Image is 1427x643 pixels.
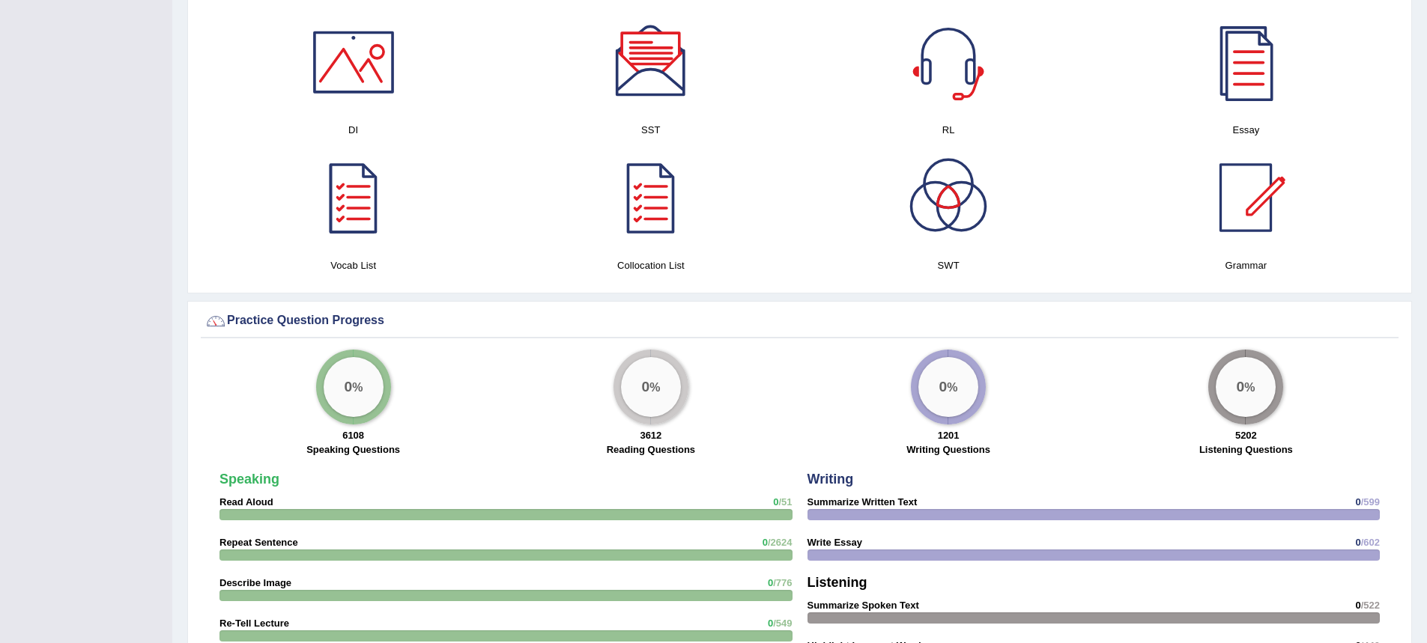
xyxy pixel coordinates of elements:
div: % [918,357,978,417]
label: Listening Questions [1199,442,1293,457]
label: Writing Questions [906,442,990,457]
span: 0 [763,537,768,548]
h4: Collocation List [509,257,792,273]
strong: Re-Tell Lecture [219,618,289,629]
span: 0 [768,577,773,588]
big: 0 [1237,378,1245,394]
strong: Writing [808,472,854,487]
h4: SST [509,122,792,138]
strong: 6108 [342,430,364,441]
strong: Listening [808,575,867,590]
span: /602 [1361,537,1380,548]
div: % [324,357,384,417]
strong: Speaking [219,472,279,487]
strong: 5202 [1235,430,1257,441]
span: /549 [773,618,792,629]
h4: SWT [808,257,1090,273]
strong: 1201 [938,430,960,441]
span: /2624 [768,537,793,548]
strong: Summarize Spoken Text [808,600,919,611]
span: 0 [768,618,773,629]
big: 0 [344,378,352,394]
span: /776 [773,577,792,588]
span: /599 [1361,496,1380,508]
span: 0 [1355,496,1360,508]
label: Speaking Questions [306,442,400,457]
label: Reading Questions [607,442,695,457]
span: 0 [1355,600,1360,611]
span: /51 [778,496,792,508]
big: 0 [641,378,649,394]
div: % [1216,357,1276,417]
strong: Read Aloud [219,496,273,508]
strong: Describe Image [219,577,291,588]
div: % [621,357,681,417]
h4: DI [212,122,494,138]
span: /522 [1361,600,1380,611]
h4: RL [808,122,1090,138]
strong: Repeat Sentence [219,537,298,548]
div: Practice Question Progress [204,310,1395,332]
span: 0 [773,496,778,508]
strong: 3612 [640,430,661,441]
h4: Essay [1105,122,1387,138]
big: 0 [939,378,948,394]
strong: Summarize Written Text [808,496,918,508]
strong: Write Essay [808,537,862,548]
span: 0 [1355,537,1360,548]
h4: Grammar [1105,257,1387,273]
h4: Vocab List [212,257,494,273]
